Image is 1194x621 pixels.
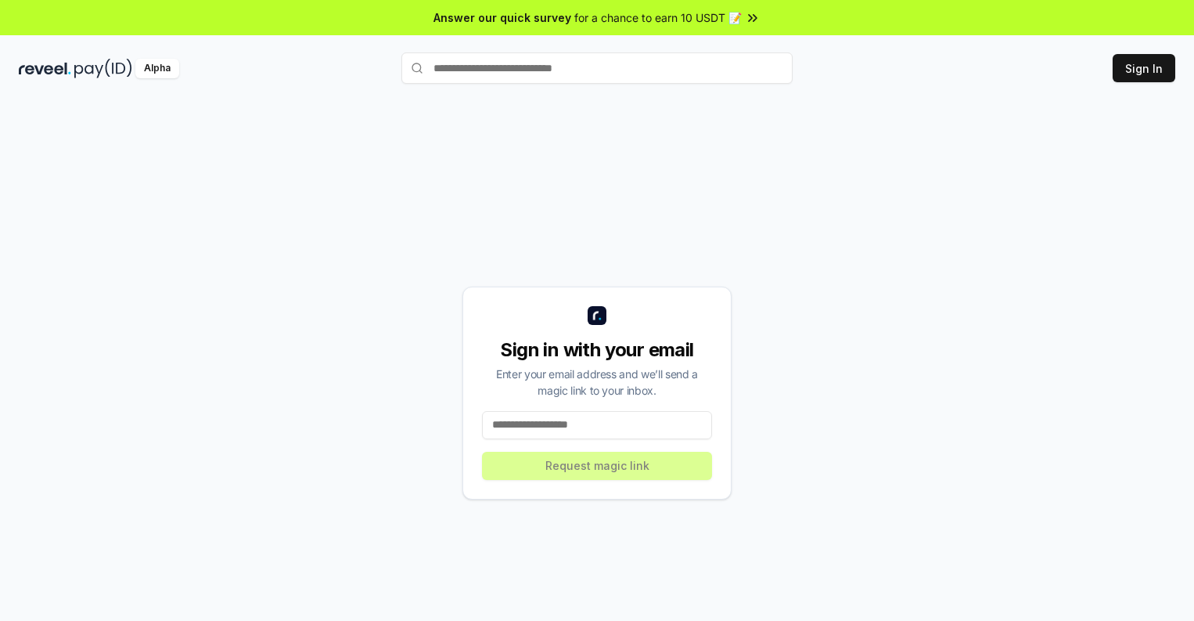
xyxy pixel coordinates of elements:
[574,9,742,26] span: for a chance to earn 10 USDT 📝
[19,59,71,78] img: reveel_dark
[74,59,132,78] img: pay_id
[482,338,712,363] div: Sign in with your email
[588,306,606,325] img: logo_small
[482,366,712,399] div: Enter your email address and we’ll send a magic link to your inbox.
[135,59,179,78] div: Alpha
[1113,54,1175,82] button: Sign In
[433,9,571,26] span: Answer our quick survey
